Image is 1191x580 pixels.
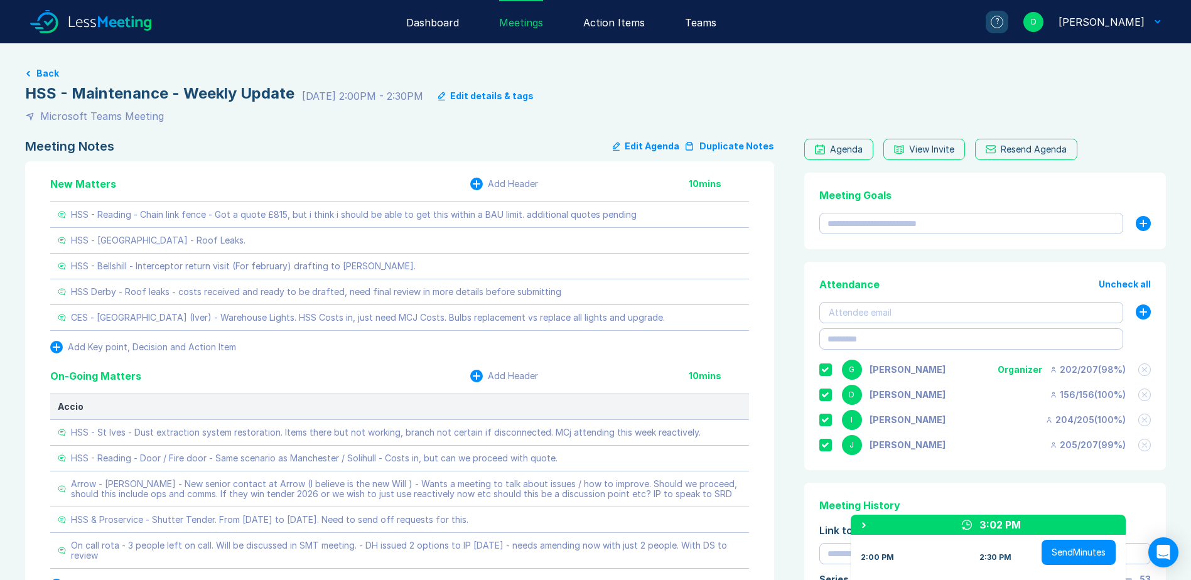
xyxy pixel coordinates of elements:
div: Resend Agenda [1001,144,1067,154]
div: [DATE] 2:00PM - 2:30PM [302,89,423,104]
div: HSS - Reading - Door / Fire door - Same scenario as Manchester / Solihull - Costs in, but can we ... [71,453,558,463]
div: I [842,410,862,430]
div: Organizer [998,365,1042,375]
div: Attendance [819,277,880,292]
div: Edit details & tags [450,91,534,101]
div: HSS - Reading - Chain link fence - Got a quote £815, but i think i should be able to get this wit... [71,210,637,220]
div: ? [991,16,1003,28]
button: Add Key point, Decision and Action Item [50,341,236,353]
div: 3:02 PM [979,517,1021,532]
div: 10 mins [689,371,749,381]
div: Open Intercom Messenger [1148,537,1178,567]
div: D [842,385,862,405]
div: 204 / 205 ( 100 %) [1045,415,1126,425]
div: 156 / 156 ( 100 %) [1050,390,1126,400]
div: 2:00 PM [861,552,894,562]
div: Accio [58,402,741,412]
button: Uncheck all [1099,279,1151,289]
div: Add Header [488,179,538,189]
button: Back [36,68,59,78]
div: CES - [GEOGRAPHIC_DATA] (Iver) - Warehouse Lights. HSS Costs in, just need MCJ Costs. Bulbs repla... [71,313,665,323]
a: ? [971,11,1008,33]
div: 2:30 PM [979,552,1011,562]
div: David Hayter [1059,14,1145,30]
button: Add Header [470,178,538,190]
div: Meeting Goals [819,188,1151,203]
button: Resend Agenda [975,139,1077,160]
div: 202 / 207 ( 98 %) [1050,365,1126,375]
div: HSS - St Ives - Dust extraction system restoration. Items there but not working, branch not certa... [71,427,701,438]
div: Agenda [830,144,863,154]
div: D [1023,12,1043,32]
div: Add Key point, Decision and Action Item [68,342,236,352]
div: Microsoft Teams Meeting [40,109,164,124]
div: Add Header [488,371,538,381]
div: New Matters [50,176,116,191]
div: Meeting History [819,498,1151,513]
a: Back [25,68,1166,78]
div: G [842,360,862,380]
div: On-Going Matters [50,368,141,384]
div: 205 / 207 ( 99 %) [1050,440,1126,450]
div: 10 mins [689,179,749,189]
button: SendMinutes [1042,540,1116,565]
a: Agenda [804,139,873,160]
div: Iain Parnell [870,415,946,425]
div: Gemma White [870,365,946,375]
div: Arrow - [PERSON_NAME] - New senior contact at Arrow (I believe is the new Will ) - Wants a meetin... [71,479,741,499]
div: Jonny Welbourn [870,440,946,450]
div: Meeting Notes [25,139,114,154]
button: Edit details & tags [438,91,534,101]
div: On call rota - 3 people left on call. Will be discussed in SMT meeting. - DH issued 2 options to ... [71,540,741,561]
div: HSS & Proservice - Shutter Tender. From [DATE] to [DATE]. Need to send off requests for this. [71,515,468,525]
button: Duplicate Notes [684,139,774,154]
div: HSS - [GEOGRAPHIC_DATA] - Roof Leaks. [71,235,245,245]
div: Link to Previous Meetings [819,523,1151,538]
button: Add Header [470,370,538,382]
div: HSS - Maintenance - Weekly Update [25,83,294,104]
div: J [842,435,862,455]
div: View Invite [909,144,954,154]
button: Edit Agenda [613,139,679,154]
button: View Invite [883,139,965,160]
div: HSS Derby - Roof leaks - costs received and ready to be drafted, need final review in more detail... [71,287,561,297]
div: David Hayter [870,390,946,400]
div: HSS - Bellshill - Interceptor return visit (For february) drafting to [PERSON_NAME]. [71,261,416,271]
